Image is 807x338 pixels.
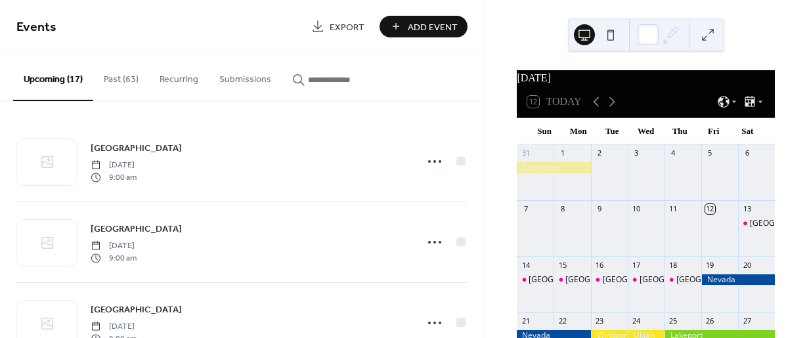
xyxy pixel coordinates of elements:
[91,303,182,317] span: [GEOGRAPHIC_DATA]
[554,274,590,285] div: Spring Valley
[521,316,531,326] div: 21
[640,274,719,285] div: [GEOGRAPHIC_DATA]
[632,148,642,158] div: 3
[91,222,182,236] span: [GEOGRAPHIC_DATA]
[557,260,567,270] div: 15
[591,274,628,285] div: Spring Valley
[529,274,608,285] div: [GEOGRAPHIC_DATA]
[595,316,605,326] div: 23
[13,53,93,101] button: Upcoming (17)
[557,204,567,214] div: 8
[91,252,137,264] span: 9:00 am
[595,204,605,214] div: 9
[705,148,715,158] div: 5
[517,162,590,173] div: Berryessa
[629,118,663,144] div: Wed
[408,20,458,34] span: Add Event
[91,171,137,183] span: 9:00 am
[705,204,715,214] div: 12
[632,260,642,270] div: 17
[742,260,752,270] div: 20
[632,204,642,214] div: 10
[380,16,468,37] button: Add Event
[517,274,554,285] div: Spring Valley
[595,118,629,144] div: Tue
[149,53,209,100] button: Recurring
[705,316,715,326] div: 26
[668,260,678,270] div: 18
[517,70,775,86] div: [DATE]
[603,274,682,285] div: [GEOGRAPHIC_DATA]
[668,148,678,158] div: 4
[705,260,715,270] div: 19
[91,140,182,156] a: [GEOGRAPHIC_DATA]
[628,274,665,285] div: Spring Valley
[91,221,182,236] a: [GEOGRAPHIC_DATA]
[91,302,182,317] a: [GEOGRAPHIC_DATA]
[697,118,731,144] div: Fri
[16,14,56,40] span: Events
[91,240,137,252] span: [DATE]
[632,316,642,326] div: 24
[301,16,374,37] a: Export
[521,260,531,270] div: 14
[557,148,567,158] div: 1
[730,118,764,144] div: Sat
[93,53,149,100] button: Past (63)
[330,20,364,34] span: Export
[742,148,752,158] div: 6
[527,118,561,144] div: Sun
[663,118,697,144] div: Thu
[91,321,137,333] span: [DATE]
[676,274,756,285] div: [GEOGRAPHIC_DATA]
[91,159,137,171] span: [DATE]
[665,274,701,285] div: Spring Valley
[91,142,182,156] span: [GEOGRAPHIC_DATA]
[701,274,775,285] div: Nevada
[742,204,752,214] div: 13
[561,118,596,144] div: Mon
[557,316,567,326] div: 22
[521,204,531,214] div: 7
[521,148,531,158] div: 31
[668,316,678,326] div: 25
[565,274,645,285] div: [GEOGRAPHIC_DATA]
[738,218,775,229] div: Spring Valley
[209,53,282,100] button: Submissions
[595,260,605,270] div: 16
[668,204,678,214] div: 11
[595,148,605,158] div: 2
[742,316,752,326] div: 27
